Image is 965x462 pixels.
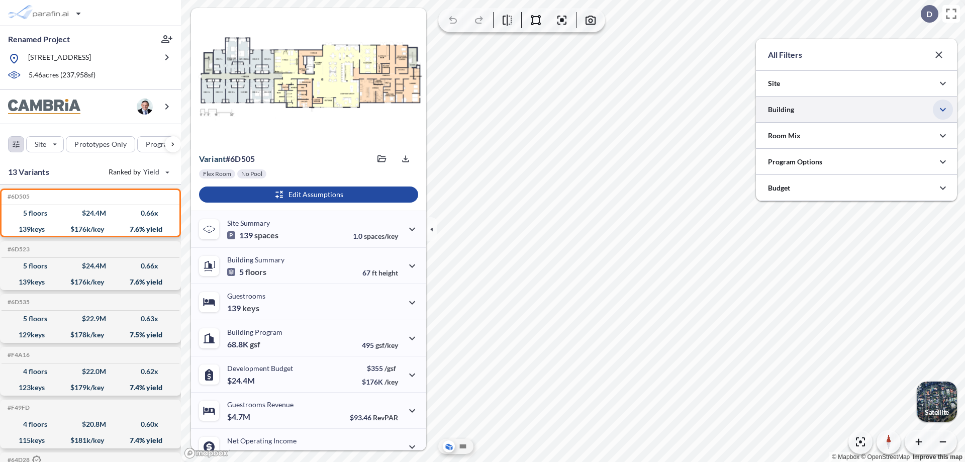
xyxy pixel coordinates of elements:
p: 68.8K [227,339,260,349]
p: 139 [227,303,259,313]
span: spaces [254,230,278,240]
button: Aerial View [443,440,455,452]
p: Satellite [925,408,949,416]
button: Switcher ImageSatellite [917,382,957,422]
p: Guestrooms Revenue [227,400,294,409]
button: Edit Assumptions [199,187,418,203]
p: $1.8M [227,448,252,458]
p: $176K [362,378,398,386]
p: Budget [768,183,790,193]
h5: Click to copy the code [6,404,30,411]
p: 495 [362,341,398,349]
span: gsf/key [375,341,398,349]
p: 38.8% [355,449,398,458]
button: Site Plan [457,440,469,452]
p: Net Operating Income [227,436,297,445]
p: Room Mix [768,131,801,141]
p: 5.46 acres ( 237,958 sf) [29,70,95,81]
span: floors [245,267,266,277]
p: Building Summary [227,255,284,264]
p: D [926,10,932,19]
span: /gsf [384,364,396,373]
span: ft [372,268,377,277]
h5: Click to copy the code [6,299,30,306]
p: Flex Room [203,170,231,178]
span: Variant [199,154,226,163]
p: 139 [227,230,278,240]
p: 67 [362,268,398,277]
span: /key [384,378,398,386]
span: spaces/key [364,232,398,240]
span: RevPAR [373,413,398,422]
p: [STREET_ADDRESS] [28,52,91,65]
p: Site [768,78,780,88]
span: Yield [143,167,160,177]
p: $355 [362,364,398,373]
p: Site [35,139,46,149]
button: Ranked by Yield [101,164,176,180]
h5: Click to copy the code [6,246,30,253]
p: Building Program [227,328,282,336]
p: Site Summary [227,219,270,227]
img: BrandImage [8,99,80,115]
h5: Click to copy the code [6,193,30,200]
p: $4.7M [227,412,252,422]
button: Program [137,136,191,152]
a: Improve this map [913,453,962,460]
p: Program [146,139,174,149]
p: Edit Assumptions [288,190,343,200]
p: Renamed Project [8,34,70,45]
p: 13 Variants [8,166,49,178]
p: 1.0 [353,232,398,240]
p: $93.46 [350,413,398,422]
p: No Pool [241,170,262,178]
p: $24.4M [227,376,256,386]
p: # 6d505 [199,154,255,164]
p: Guestrooms [227,292,265,300]
p: Program Options [768,157,822,167]
span: gsf [250,339,260,349]
a: Mapbox [832,453,859,460]
img: Switcher Image [917,382,957,422]
p: Development Budget [227,364,293,373]
p: 5 [227,267,266,277]
span: height [378,268,398,277]
a: Mapbox homepage [184,447,228,459]
h5: Click to copy the code [6,351,30,358]
img: user logo [137,99,153,115]
p: All Filters [768,49,802,61]
span: keys [242,303,259,313]
span: margin [376,449,398,458]
p: Prototypes Only [74,139,127,149]
a: OpenStreetMap [861,453,910,460]
button: Site [26,136,64,152]
button: Prototypes Only [66,136,135,152]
